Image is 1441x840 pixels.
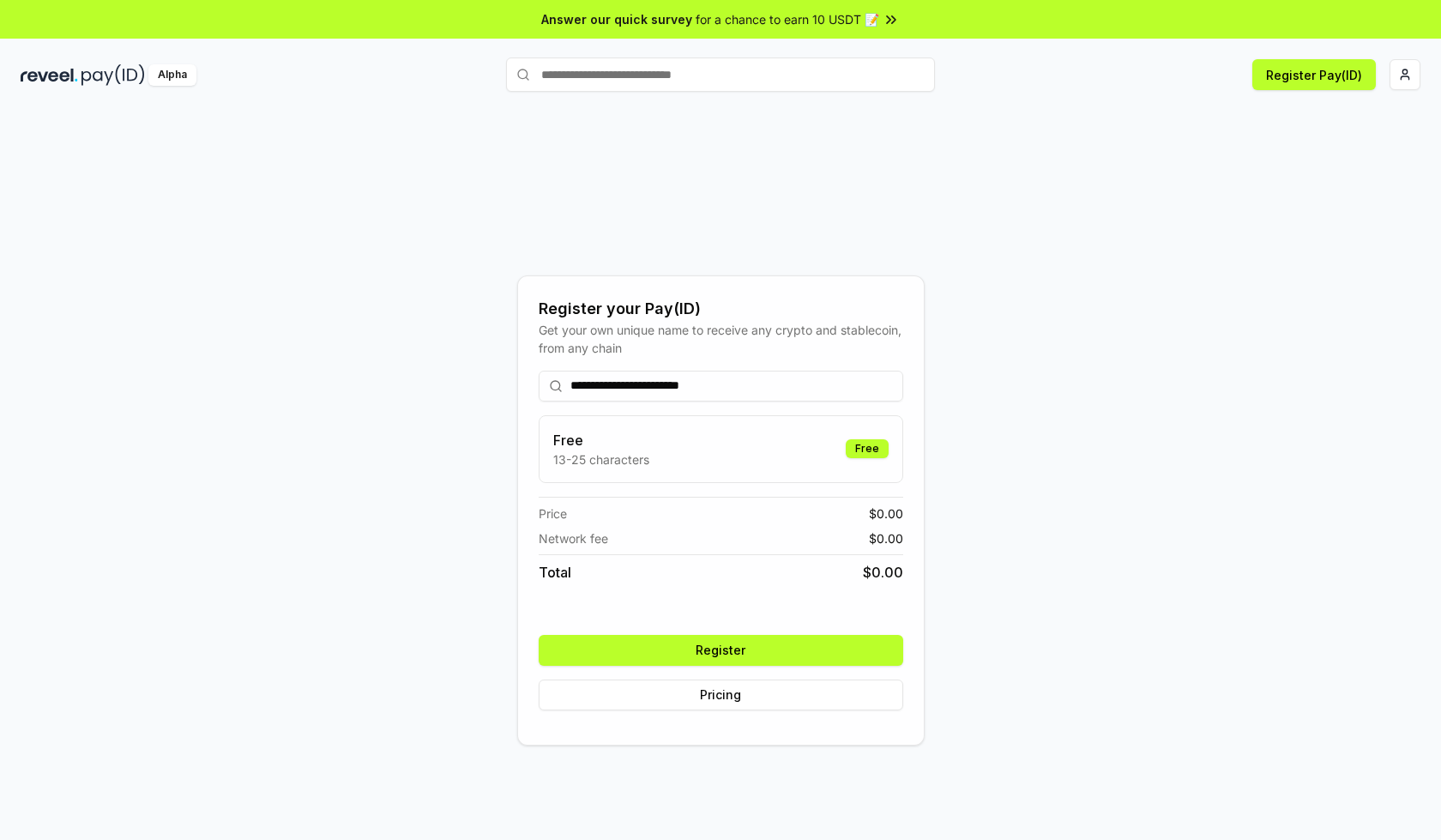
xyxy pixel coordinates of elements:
span: $ 0.00 [869,529,903,547]
div: Register your Pay(ID) [539,297,903,321]
span: for a chance to earn 10 USDT 📝 [696,10,879,28]
span: Price [539,505,567,523]
p: 13-25 characters [553,450,649,468]
div: Alpha [148,64,196,86]
span: $ 0.00 [869,505,903,523]
img: pay_id [81,64,145,86]
span: $ 0.00 [863,562,903,583]
button: Register Pay(ID) [1252,59,1376,90]
img: reveel_dark [21,64,78,86]
button: Pricing [539,680,903,710]
span: Total [539,562,571,583]
div: Get your own unique name to receive any crypto and stablecoin, from any chain [539,321,903,357]
span: Answer our quick survey [541,10,692,28]
button: Register [539,635,903,666]
h3: Free [553,430,649,450]
span: Network fee [539,529,608,547]
div: Free [846,439,889,458]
